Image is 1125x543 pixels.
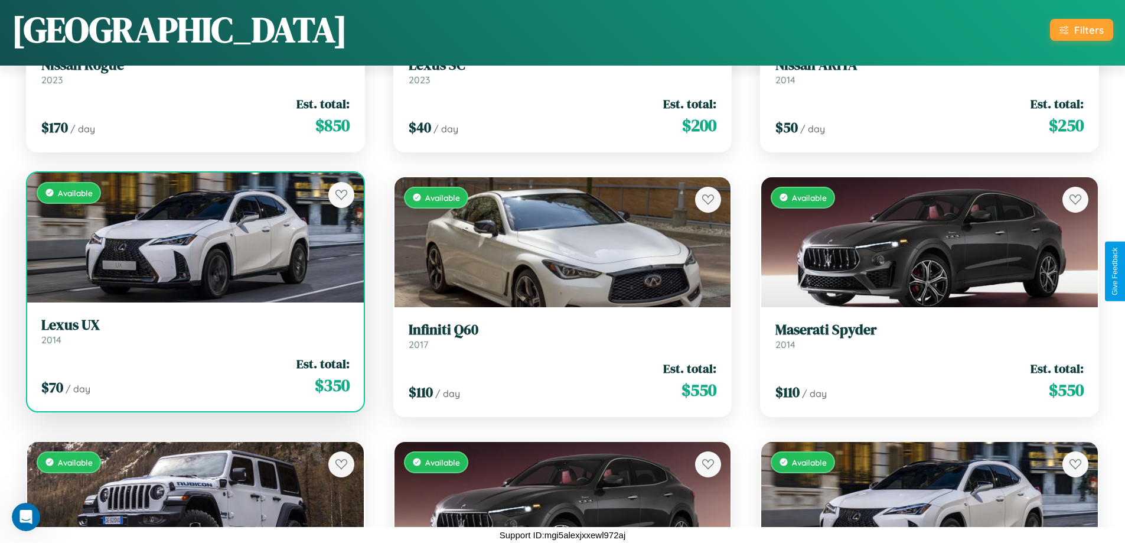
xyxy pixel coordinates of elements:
h3: Nissan Rogue [41,57,350,74]
span: $ 40 [409,118,431,137]
a: Nissan Rogue2023 [41,57,350,86]
span: Available [58,457,93,467]
a: Infiniti Q602017 [409,321,717,350]
a: Lexus SC2023 [409,57,717,86]
span: $ 110 [409,382,433,402]
a: Maserati Spyder2014 [775,321,1084,350]
span: 2014 [775,74,795,86]
span: Available [792,193,827,203]
span: $ 850 [315,113,350,137]
span: / day [66,383,90,395]
h3: Maserati Spyder [775,321,1084,339]
span: Available [425,457,460,467]
p: Support ID: mgi5alexjxxewl972aj [500,527,625,543]
span: 2017 [409,339,428,350]
span: $ 350 [315,373,350,397]
span: $ 550 [681,378,716,402]
h3: Infiniti Q60 [409,321,717,339]
h3: Nissan ARIYA [775,57,1084,74]
span: Available [425,193,460,203]
h3: Lexus UX [41,317,350,334]
span: $ 200 [682,113,716,137]
span: Est. total: [1031,95,1084,112]
span: Est. total: [663,360,716,377]
span: Est. total: [1031,360,1084,377]
span: $ 250 [1049,113,1084,137]
a: Nissan ARIYA2014 [775,57,1084,86]
span: / day [435,388,460,399]
span: Est. total: [663,95,716,112]
div: Give Feedback [1111,248,1119,295]
span: 2014 [775,339,795,350]
span: Available [792,457,827,467]
span: 2023 [41,74,63,86]
a: Lexus UX2014 [41,317,350,346]
span: Available [58,188,93,198]
span: Est. total: [296,355,350,372]
span: / day [802,388,827,399]
h1: [GEOGRAPHIC_DATA] [12,5,347,54]
span: 2014 [41,334,61,346]
span: 2023 [409,74,430,86]
button: Filters [1050,19,1113,41]
div: Filters [1074,24,1104,36]
span: $ 50 [775,118,798,137]
span: / day [70,123,95,135]
span: / day [800,123,825,135]
iframe: Intercom live chat [12,503,40,531]
span: / day [433,123,458,135]
span: $ 550 [1049,378,1084,402]
span: $ 170 [41,118,68,137]
span: $ 110 [775,382,800,402]
span: $ 70 [41,378,63,397]
span: Est. total: [296,95,350,112]
h3: Lexus SC [409,57,717,74]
